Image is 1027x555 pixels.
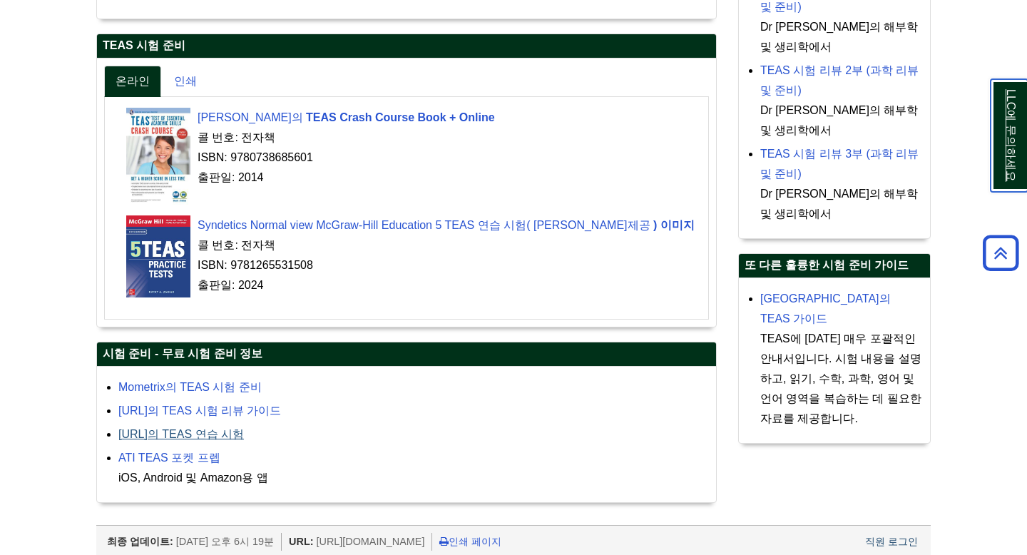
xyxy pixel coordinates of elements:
a: [GEOGRAPHIC_DATA]의 TEAS 가이드 [760,292,891,325]
font: 온라인 [116,75,150,87]
font: 최종 업데이트: [107,536,173,547]
a: 커버 아트 [PERSON_NAME]의 TEAS Crash Course Book + Online [198,111,495,123]
font: ISBN: 9781265531508 [198,259,313,271]
img: 커버 아트 [126,108,190,204]
font: Syndetics Normal view McGraw-Hill Education 5 TEAS 연습 시험( [PERSON_NAME] [198,219,628,231]
font: 콜 번호: 전자책 [198,239,275,251]
a: TEAS 시험 리뷰 2부 (과학 리뷰 및 준비) [760,64,919,96]
font: 시험 준비 - 무료 시험 준비 정보 [103,347,262,360]
font: iOS, Android 및 Amazon용 앱 [118,472,268,484]
font: [URL][DOMAIN_NAME] [316,536,424,547]
a: [URL]의 TEAS 연습 시험 [118,428,244,440]
font: [PERSON_NAME] [198,111,292,123]
a: TEAS 시험 리뷰 3부 (과학 리뷰 및 준비) [760,148,919,180]
img: 커버 아트 [126,215,190,297]
font: Dr [PERSON_NAME]의 해부학 및 생리학에서 [760,21,918,53]
font: Dr [PERSON_NAME]의 해부학 및 생리학에서 [760,188,918,220]
font: TEAS에 [DATE] 매우 포괄적인 안내서입니다. 시험 내용을 설명하고, 읽기, 수학, 과학, 영어 및 언어 영역을 복습하는 데 필요한 자료를 제공합니다. [760,332,921,424]
font: ISBN: 9780738685601 [198,151,313,163]
font: [DATE] 오후 6시 19분 [176,536,274,547]
a: 맨 위로 [978,243,1023,263]
font: 의 [292,111,303,123]
font: Dr [PERSON_NAME]의 해부학 및 생리학에서 [760,104,918,136]
font: 인쇄 [174,75,197,87]
i: 인쇄 페이지 [439,536,449,546]
a: 인쇄 페이지 [439,536,501,547]
a: 커버 아트 Syndetics Normal view McGraw-Hill Education 5 TEAS 연습 시험( [PERSON_NAME]제공 ) 이미지 [198,219,695,231]
a: 직원 로그인 [865,536,918,547]
font: ) 이미지 [653,219,695,231]
font: URL: [289,536,313,547]
a: Mometrix의 TEAS 시험 준비 [118,381,262,393]
font: 출판일: 2024 [198,279,263,291]
font: 콜 번호: 전자책 [198,131,275,143]
font: TEAS 시험 준비 [103,39,185,51]
font: 출판일: 2014 [198,171,263,183]
font: 제공 [628,219,650,231]
font: LLC에 문의하세요 [1005,89,1017,182]
a: [URL]의 TEAS 시험 리뷰 가이드 [118,404,281,417]
a: ATI TEAS 포켓 프렙 [118,452,220,464]
font: 인쇄 페이지 [449,536,501,547]
font: TEAS Crash Course Book + Online [306,111,495,123]
font: 또 다른 훌륭한 시험 준비 가이드 [745,259,909,271]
